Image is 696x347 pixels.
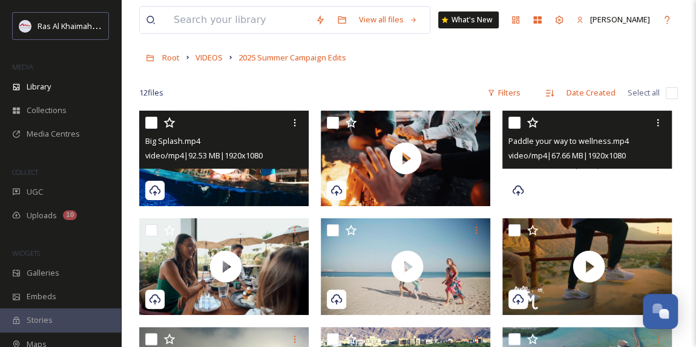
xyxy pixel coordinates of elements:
[63,210,77,220] div: 10
[353,8,424,31] a: View all files
[27,105,67,116] span: Collections
[139,218,312,315] img: thumbnail
[139,87,163,99] span: 12 file s
[162,52,180,63] span: Root
[12,167,38,177] span: COLLECT
[38,20,209,31] span: Ras Al Khaimah Tourism Development Authority
[12,248,40,258] span: WIDGETS
[560,81,622,105] div: Date Created
[145,135,200,146] span: Big Splash.mp4
[195,52,223,63] span: VIDEOS
[27,186,43,198] span: UGC
[168,7,309,33] input: Search your library
[27,267,59,279] span: Galleries
[628,87,660,99] span: Select all
[145,150,263,161] span: video/mp4 | 92.53 MB | 1920 x 1080
[502,218,675,315] img: thumbnail
[570,8,656,31] a: [PERSON_NAME]
[238,50,346,65] a: 2025 Summer Campaign Edits
[508,150,626,161] span: video/mp4 | 67.66 MB | 1920 x 1080
[238,52,346,63] span: 2025 Summer Campaign Edits
[321,218,493,315] img: thumbnail
[27,128,80,140] span: Media Centres
[590,14,650,25] span: [PERSON_NAME]
[27,210,57,221] span: Uploads
[12,62,33,71] span: MEDIA
[508,135,629,146] span: Paddle your way to wellness.mp4
[27,81,51,92] span: Library
[27,291,56,302] span: Embeds
[481,81,527,105] div: Filters
[27,314,53,326] span: Stories
[438,11,499,28] a: What's New
[643,294,678,329] button: Open Chat
[162,50,180,65] a: Root
[19,20,31,32] img: Logo_RAKTDA_RGB-01.png
[321,111,490,206] img: thumbnail
[195,50,223,65] a: VIDEOS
